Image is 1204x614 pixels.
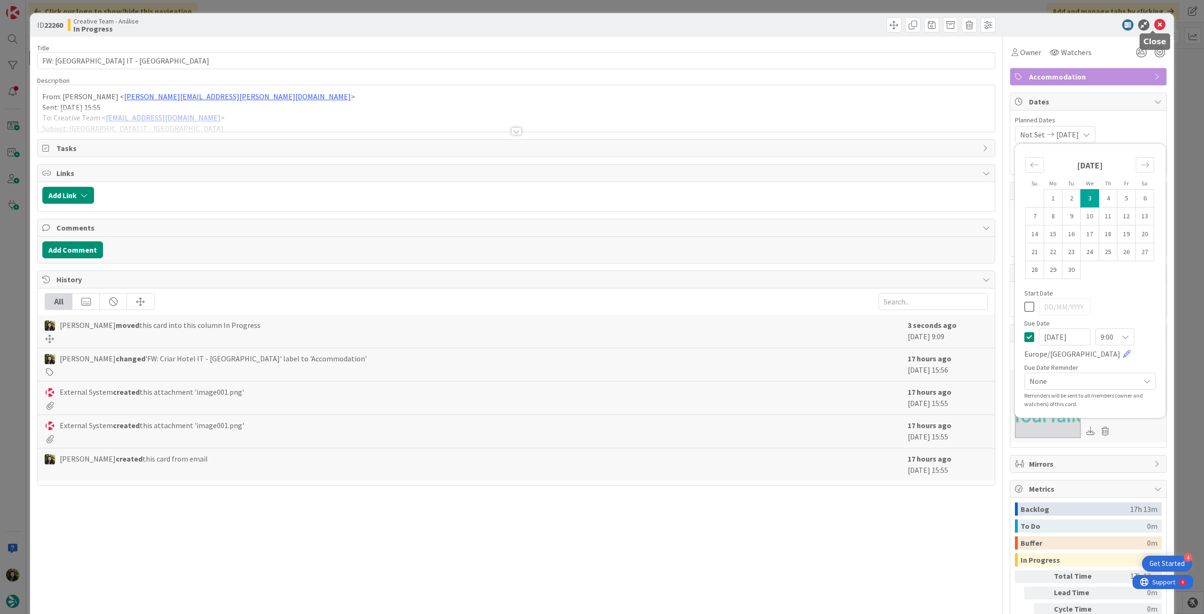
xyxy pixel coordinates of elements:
[60,386,244,398] span: External System this attachment 'image001.png'
[1021,502,1130,516] div: Backlog
[45,354,55,364] img: BC
[42,241,103,258] button: Add Comment
[1026,261,1044,279] td: Choose Sunday, 28/Sep/2025 12:00 as your check-in date. It’s available.
[1062,225,1081,243] td: Choose Tuesday, 16/Sep/2025 12:00 as your check-in date. It’s available.
[60,353,367,364] span: [PERSON_NAME] 'FW: Criar Hotel IT - [GEOGRAPHIC_DATA]' label to 'Accommodation'
[1136,157,1154,173] div: Move forward to switch to the next month.
[1062,261,1081,279] td: Choose Tuesday, 30/Sep/2025 12:00 as your check-in date. It’s available.
[124,92,351,101] a: [PERSON_NAME][EMAIL_ADDRESS][PERSON_NAME][DOMAIN_NAME]
[1099,225,1117,243] td: Choose Thursday, 18/Sep/2025 12:00 as your check-in date. It’s available.
[1109,587,1157,599] div: 0m
[1020,129,1045,140] span: Not Set
[37,44,49,52] label: Title
[908,320,957,330] b: 3 seconds ago
[1147,553,1157,566] div: 0m
[1026,225,1044,243] td: Choose Sunday, 14/Sep/2025 12:00 as your check-in date. It’s available.
[45,387,55,398] img: ES
[1099,243,1117,261] td: Choose Thursday, 25/Sep/2025 12:00 as your check-in date. It’s available.
[1109,570,1157,583] div: 17h 13m
[1021,553,1147,566] div: In Progress
[1147,519,1157,533] div: 0m
[908,387,951,397] b: 17 hours ago
[1044,225,1062,243] td: Choose Monday, 15/Sep/2025 12:00 as your check-in date. It’s available.
[1136,225,1154,243] td: Choose Saturday, 20/Sep/2025 12:00 as your check-in date. It’s available.
[1020,47,1041,58] span: Owner
[1044,207,1062,225] td: Choose Monday, 08/Sep/2025 12:00 as your check-in date. It’s available.
[45,294,72,310] div: All
[116,354,145,363] b: changed
[116,320,139,330] b: moved
[56,167,978,179] span: Links
[1054,570,1106,583] div: Total Time
[1141,180,1148,187] small: Sa
[1099,190,1117,207] td: Choose Thursday, 04/Sep/2025 12:00 as your check-in date. It’s available.
[113,387,140,397] b: created
[1068,180,1074,187] small: Tu
[1117,190,1136,207] td: Choose Friday, 05/Sep/2025 12:00 as your check-in date. It’s available.
[1149,559,1185,568] div: Get Started
[1062,243,1081,261] td: Choose Tuesday, 23/Sep/2025 12:00 as your check-in date. It’s available.
[73,17,139,25] span: Creative Team - Análise
[60,453,208,464] span: [PERSON_NAME] this card from email
[1081,207,1099,225] td: Choose Wednesday, 10/Sep/2025 12:00 as your check-in date. It’s available.
[1117,207,1136,225] td: Choose Friday, 12/Sep/2025 12:00 as your check-in date. It’s available.
[1081,190,1099,207] td: Selected as end date. Wednesday, 03/Sep/2025 12:00
[45,320,55,331] img: BC
[1054,587,1106,599] div: Lead Time
[60,420,244,431] span: External System this attachment 'image001.png'
[1024,364,1078,371] span: Due Date Reminder
[1031,180,1038,187] small: Su
[1062,190,1081,207] td: Choose Tuesday, 02/Sep/2025 12:00 as your check-in date. It’s available.
[1024,320,1050,327] span: Due Date
[42,187,94,204] button: Add Link
[73,25,139,32] b: In Progress
[908,386,988,410] div: [DATE] 15:55
[1124,180,1129,187] small: Fr
[49,4,51,11] div: 4
[1049,180,1056,187] small: Mo
[1021,536,1147,550] div: Buffer
[1021,519,1147,533] div: To Do
[56,222,978,233] span: Comments
[1081,243,1099,261] td: Choose Wednesday, 24/Sep/2025 12:00 as your check-in date. It’s available.
[37,19,63,31] span: ID
[42,91,990,102] p: From: [PERSON_NAME] < >
[1184,553,1192,562] div: 4
[1062,207,1081,225] td: Choose Tuesday, 09/Sep/2025 12:00 as your check-in date. It’s available.
[908,421,951,430] b: 17 hours ago
[908,354,951,363] b: 17 hours ago
[1024,391,1156,408] div: Reminders will be sent to all members (owner and watchers) of this card.
[1117,225,1136,243] td: Choose Friday, 19/Sep/2025 12:00 as your check-in date. It’s available.
[113,421,140,430] b: created
[1044,261,1062,279] td: Choose Monday, 29/Sep/2025 12:00 as your check-in date. It’s available.
[44,20,63,30] b: 22260
[879,293,988,310] input: Search...
[1015,149,1164,290] div: Calendar
[1077,160,1103,171] strong: [DATE]
[42,102,990,113] p: Sent: [DATE] 15:55
[1025,157,1044,173] div: Move backward to switch to the previous month.
[1029,71,1149,82] span: Accommodation
[1026,207,1044,225] td: Choose Sunday, 07/Sep/2025 12:00 as your check-in date. It’s available.
[1130,502,1157,516] div: 17h 13m
[1024,290,1053,296] span: Start Date
[1099,207,1117,225] td: Choose Thursday, 11/Sep/2025 12:00 as your check-in date. It’s available.
[60,319,261,331] span: [PERSON_NAME] this card into this column In Progress
[20,1,43,13] span: Support
[908,453,988,476] div: [DATE] 15:55
[45,421,55,431] img: ES
[37,76,70,85] span: Description
[1147,536,1157,550] div: 0m
[908,420,988,443] div: [DATE] 15:55
[1081,225,1099,243] td: Choose Wednesday, 17/Sep/2025 12:00 as your check-in date. It’s available.
[1086,180,1093,187] small: We
[1029,458,1149,470] span: Mirrors
[908,353,988,376] div: [DATE] 15:56
[1085,425,1096,437] div: Download
[45,454,55,464] img: BC
[37,52,995,69] input: type card name here...
[1015,115,1162,125] span: Planned Dates
[1056,129,1079,140] span: [DATE]
[56,143,978,154] span: Tasks
[908,319,988,343] div: [DATE] 9:09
